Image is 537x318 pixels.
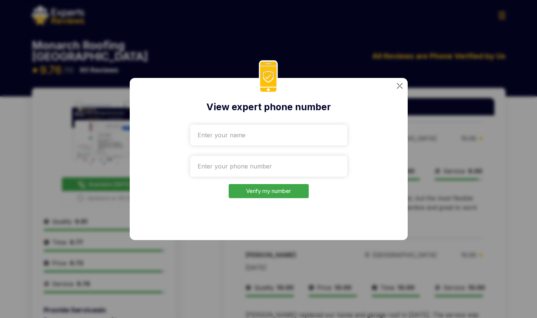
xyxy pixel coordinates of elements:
[229,184,309,199] button: Verify my number
[190,125,347,145] input: Enter your name
[190,156,347,177] input: Enter your phone number
[259,60,278,93] img: phoneIcon
[397,83,402,89] img: categoryImgae
[147,100,391,114] h2: View expert phone number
